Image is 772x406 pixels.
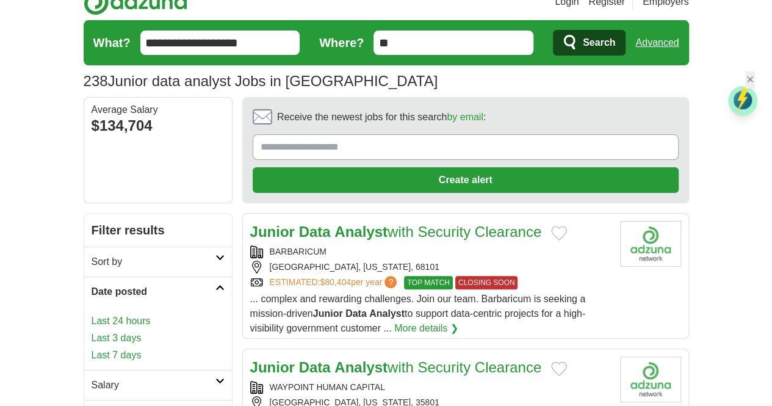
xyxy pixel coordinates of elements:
img: Company logo [620,221,681,267]
a: Salary [84,370,232,400]
a: Last 7 days [92,348,225,363]
span: Search [583,31,615,55]
strong: Data [299,223,331,240]
button: Add to favorite jobs [551,226,567,241]
strong: Analyst [369,308,405,319]
a: Advanced [635,31,679,55]
div: BARBARICUM [250,245,610,258]
a: Junior Data Analystwith Security Clearance [250,359,542,375]
span: 238 [84,70,108,92]
label: What? [93,34,131,52]
div: [GEOGRAPHIC_DATA], [US_STATE], 68101 [250,261,610,274]
span: ? [384,276,397,288]
a: ESTIMATED:$80,404per year? [270,276,400,289]
span: ... complex and rewarding challenges. Join our team. Barbaricum is seeking a mission-driven to su... [250,294,586,333]
a: More details ❯ [394,321,458,336]
span: TOP MATCH [404,276,452,289]
a: Sort by [84,247,232,277]
div: WAYPOINT HUMAN CAPITAL [250,381,610,394]
button: Search [553,30,626,56]
a: Junior Data Analystwith Security Clearance [250,223,542,240]
strong: Data [345,308,367,319]
div: Average Salary [92,105,225,115]
a: Last 3 days [92,331,225,346]
h2: Sort by [92,255,215,269]
strong: Analyst [334,223,388,240]
strong: Junior [250,223,295,240]
h2: Salary [92,378,215,393]
h2: Date posted [92,285,215,299]
div: $134,704 [92,115,225,137]
strong: Junior [250,359,295,375]
span: Receive the newest jobs for this search : [277,110,486,125]
strong: Junior [313,308,343,319]
a: Date posted [84,277,232,306]
span: CLOSING SOON [455,276,518,289]
label: Where? [319,34,364,52]
h1: Junior data analyst Jobs in [GEOGRAPHIC_DATA] [84,73,438,89]
button: Create alert [253,167,679,193]
img: Company logo [620,357,681,402]
strong: Analyst [334,359,388,375]
a: by email [447,112,483,122]
button: Add to favorite jobs [551,361,567,376]
span: $80,404 [320,277,351,287]
strong: Data [299,359,331,375]
h2: Filter results [84,214,232,247]
a: Last 24 hours [92,314,225,328]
